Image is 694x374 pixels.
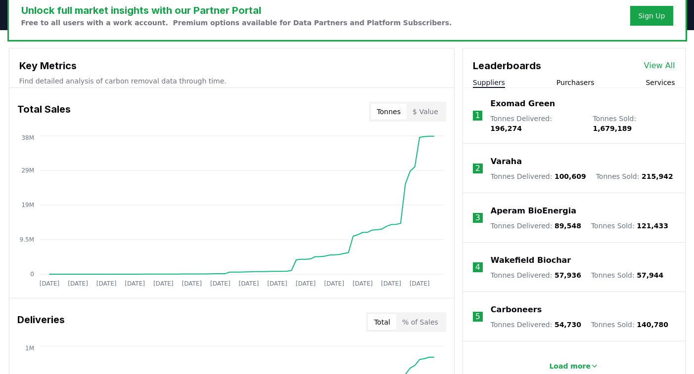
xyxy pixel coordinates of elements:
[491,156,522,167] a: Varaha
[491,205,576,217] a: Aperam BioEnergia
[473,78,505,87] button: Suppliers
[555,172,586,180] span: 100,609
[125,280,145,287] tspan: [DATE]
[238,280,259,287] tspan: [DATE]
[19,76,444,86] p: Find detailed analysis of carbon removal data through time.
[25,345,34,352] tspan: 1M
[19,236,34,243] tspan: 9.5M
[21,134,34,141] tspan: 38M
[556,78,595,87] button: Purchasers
[475,110,480,122] p: 1
[491,270,581,280] p: Tonnes Delivered :
[593,125,632,132] span: 1,679,189
[630,6,673,26] button: Sign Up
[68,280,88,287] tspan: [DATE]
[324,280,344,287] tspan: [DATE]
[182,280,202,287] tspan: [DATE]
[555,271,581,279] span: 57,936
[491,171,586,181] p: Tonnes Delivered :
[637,222,668,230] span: 121,433
[39,280,59,287] tspan: [DATE]
[153,280,173,287] tspan: [DATE]
[473,58,541,73] h3: Leaderboards
[21,202,34,208] tspan: 19M
[637,321,668,329] span: 140,780
[475,311,480,323] p: 5
[19,58,444,73] h3: Key Metrics
[596,171,673,181] p: Tonnes Sold :
[96,280,116,287] tspan: [DATE]
[396,314,444,330] button: % of Sales
[591,221,668,231] p: Tonnes Sold :
[17,312,65,332] h3: Deliveries
[475,212,480,224] p: 3
[490,98,555,110] a: Exomad Green
[210,280,231,287] tspan: [DATE]
[491,254,571,266] a: Wakefield Biochar
[638,11,665,21] a: Sign Up
[475,163,480,174] p: 2
[555,321,581,329] span: 54,730
[549,361,591,371] p: Load more
[490,125,522,132] span: 196,274
[407,104,444,120] button: $ Value
[30,271,34,278] tspan: 0
[21,18,452,28] p: Free to all users with a work account. Premium options available for Data Partners and Platform S...
[21,167,34,174] tspan: 29M
[491,221,581,231] p: Tonnes Delivered :
[295,280,316,287] tspan: [DATE]
[637,271,663,279] span: 57,944
[591,270,663,280] p: Tonnes Sold :
[644,60,675,72] a: View All
[555,222,581,230] span: 89,548
[475,261,480,273] p: 4
[352,280,372,287] tspan: [DATE]
[591,320,668,330] p: Tonnes Sold :
[491,304,542,316] a: Carboneers
[371,104,407,120] button: Tonnes
[490,114,583,133] p: Tonnes Delivered :
[267,280,287,287] tspan: [DATE]
[642,172,673,180] span: 215,942
[491,320,581,330] p: Tonnes Delivered :
[593,114,675,133] p: Tonnes Sold :
[21,3,452,18] h3: Unlock full market insights with our Partner Portal
[409,280,429,287] tspan: [DATE]
[17,102,71,122] h3: Total Sales
[646,78,675,87] button: Services
[368,314,396,330] button: Total
[381,280,401,287] tspan: [DATE]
